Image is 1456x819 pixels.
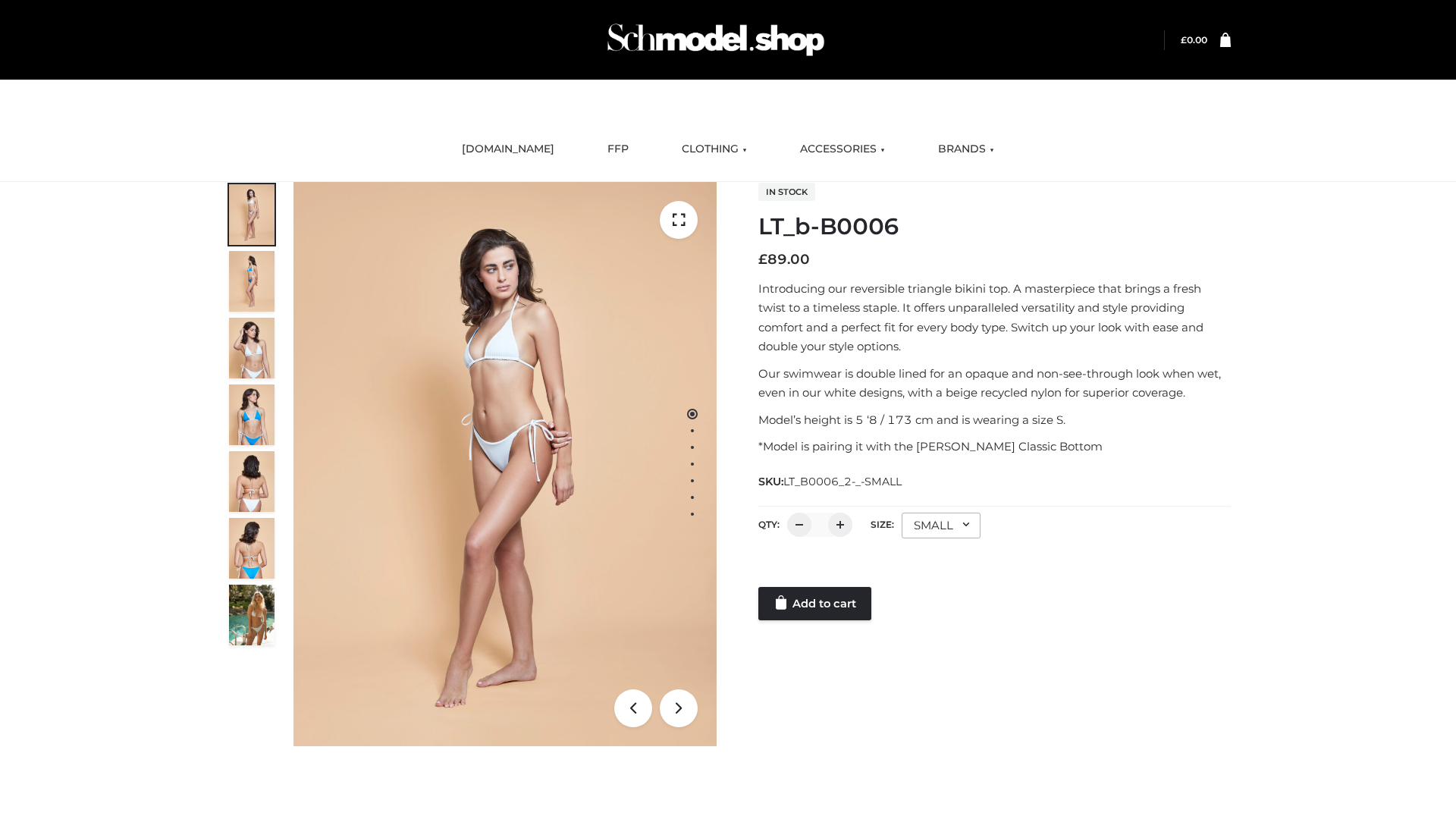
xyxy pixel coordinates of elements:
[293,182,717,746] img: ArielClassicBikiniTop_CloudNine_AzureSky_OW114ECO_1
[670,133,758,166] a: CLOTHING
[758,519,780,530] label: QTY:
[758,183,815,201] span: In stock
[758,587,871,620] a: Add to cart
[758,437,1231,457] p: *Model is pairing it with the [PERSON_NAME] Classic Bottom
[758,472,903,491] span: SKU:
[1181,34,1187,45] span: £
[758,251,767,268] span: £
[758,213,1231,240] h1: LT_b-B0006
[758,364,1231,403] p: Our swimwear is double lined for an opaque and non-see-through look when wet, even in our white d...
[229,585,275,645] img: Arieltop_CloudNine_AzureSky2.jpg
[229,251,275,312] img: ArielClassicBikiniTop_CloudNine_AzureSky_OW114ECO_2-scaled.jpg
[1181,34,1207,45] bdi: 0.00
[789,133,896,166] a: ACCESSORIES
[229,518,275,579] img: ArielClassicBikiniTop_CloudNine_AzureSky_OW114ECO_8-scaled.jpg
[927,133,1006,166] a: BRANDS
[758,279,1231,356] p: Introducing our reversible triangle bikini top. A masterpiece that brings a fresh twist to a time...
[450,133,566,166] a: [DOMAIN_NAME]
[229,451,275,512] img: ArielClassicBikiniTop_CloudNine_AzureSky_OW114ECO_7-scaled.jpg
[871,519,894,530] label: Size:
[229,318,275,378] img: ArielClassicBikiniTop_CloudNine_AzureSky_OW114ECO_3-scaled.jpg
[783,475,902,488] span: LT_B0006_2-_-SMALL
[602,10,830,70] img: Schmodel Admin 964
[902,513,981,538] div: SMALL
[1181,34,1207,45] a: £0.00
[596,133,640,166] a: FFP
[229,184,275,245] img: ArielClassicBikiniTop_CloudNine_AzureSky_OW114ECO_1-scaled.jpg
[229,384,275,445] img: ArielClassicBikiniTop_CloudNine_AzureSky_OW114ECO_4-scaled.jpg
[758,410,1231,430] p: Model’s height is 5 ‘8 / 173 cm and is wearing a size S.
[758,251,810,268] bdi: 89.00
